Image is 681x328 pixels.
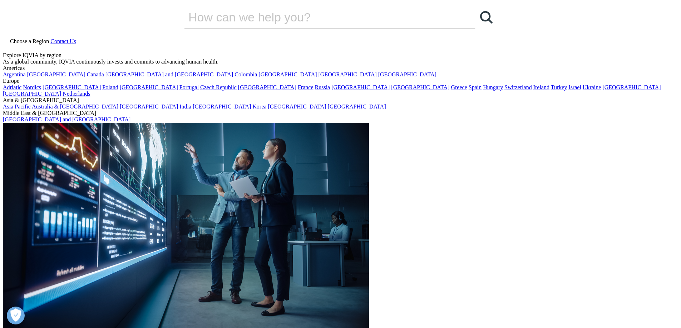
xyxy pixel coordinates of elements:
[319,71,377,77] a: [GEOGRAPHIC_DATA]
[87,71,104,77] a: Canada
[120,84,178,90] a: [GEOGRAPHIC_DATA]
[179,104,191,110] a: India
[7,307,25,324] button: 개방형 기본 설정
[568,84,581,90] a: Israel
[184,6,455,28] input: Search
[475,6,497,28] a: Search
[583,84,601,90] a: Ukraine
[32,104,118,110] a: Australia & [GEOGRAPHIC_DATA]
[451,84,467,90] a: Greece
[3,110,678,116] div: Middle East & [GEOGRAPHIC_DATA]
[252,104,266,110] a: Korea
[3,104,31,110] a: Asia Pacific
[3,71,26,77] a: Argentina
[102,84,118,90] a: Poland
[331,84,390,90] a: [GEOGRAPHIC_DATA]
[43,84,101,90] a: [GEOGRAPHIC_DATA]
[391,84,449,90] a: [GEOGRAPHIC_DATA]
[3,84,21,90] a: Adriatic
[63,91,90,97] a: Netherlands
[179,84,199,90] a: Portugal
[235,71,257,77] a: Colombia
[480,11,493,24] svg: Search
[23,84,41,90] a: Nordics
[3,52,678,59] div: Explore IQVIA by region
[200,84,237,90] a: Czech Republic
[469,84,482,90] a: Spain
[3,78,678,84] div: Europe
[27,71,85,77] a: [GEOGRAPHIC_DATA]
[315,84,330,90] a: Russia
[551,84,567,90] a: Turkey
[10,38,49,44] span: Choose a Region
[602,84,661,90] a: [GEOGRAPHIC_DATA]
[483,84,503,90] a: Hungary
[3,65,678,71] div: Americas
[120,104,178,110] a: [GEOGRAPHIC_DATA]
[298,84,314,90] a: France
[268,104,326,110] a: [GEOGRAPHIC_DATA]
[3,59,678,65] div: As a global community, IQVIA continuously invests and commits to advancing human health.
[3,116,130,122] a: [GEOGRAPHIC_DATA] and [GEOGRAPHIC_DATA]
[193,104,251,110] a: [GEOGRAPHIC_DATA]
[105,71,233,77] a: [GEOGRAPHIC_DATA] and [GEOGRAPHIC_DATA]
[504,84,532,90] a: Switzerland
[50,38,76,44] a: Contact Us
[328,104,386,110] a: [GEOGRAPHIC_DATA]
[3,91,61,97] a: [GEOGRAPHIC_DATA]
[378,71,436,77] a: [GEOGRAPHIC_DATA]
[258,71,317,77] a: [GEOGRAPHIC_DATA]
[533,84,549,90] a: Ireland
[238,84,296,90] a: [GEOGRAPHIC_DATA]
[3,97,678,104] div: Asia & [GEOGRAPHIC_DATA]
